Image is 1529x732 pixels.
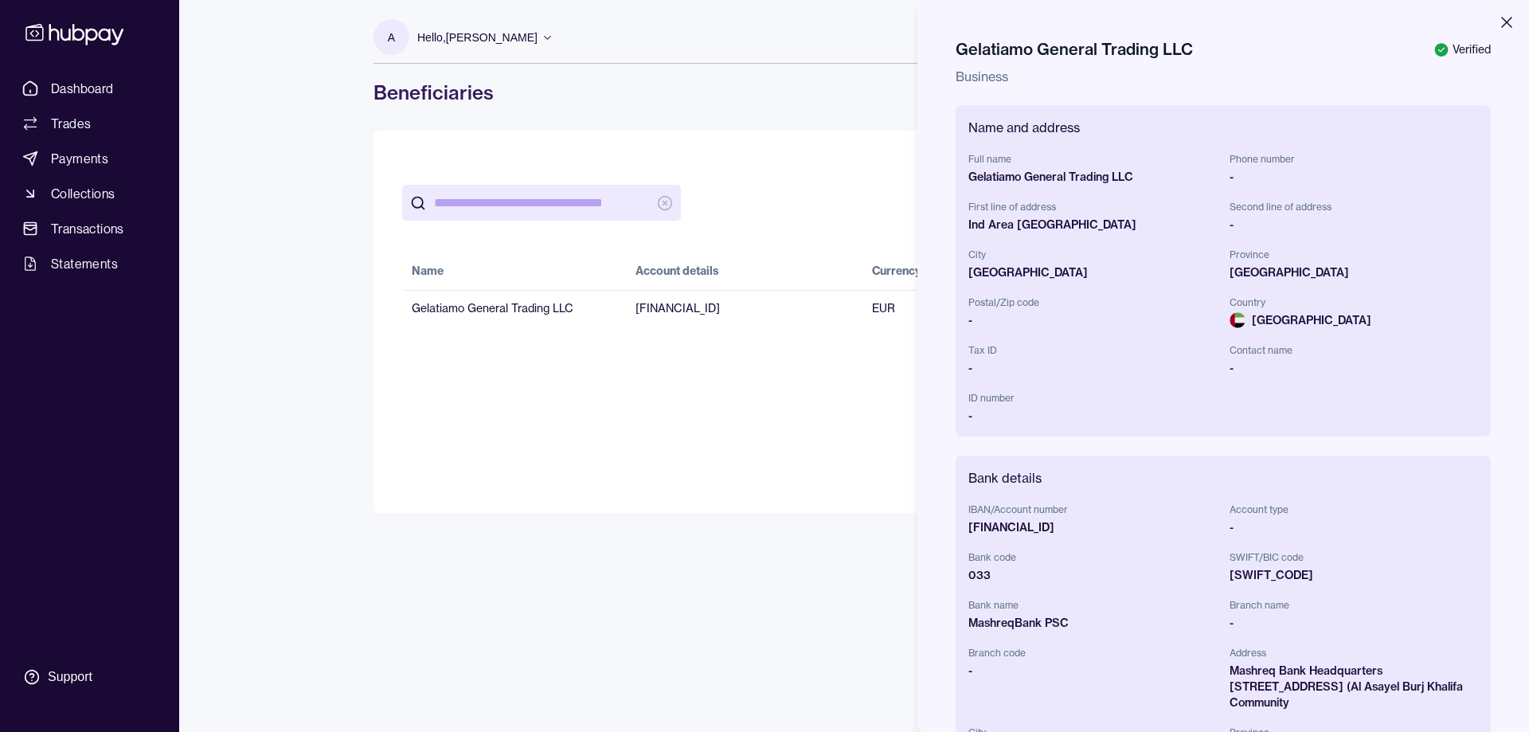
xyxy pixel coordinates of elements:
[968,468,1478,487] h2: Bank details
[968,663,1217,679] div: -
[968,293,1217,312] span: Postal/Zip code
[1230,217,1478,233] div: -
[1230,150,1478,169] span: Phone number
[1230,615,1478,631] div: -
[1230,663,1478,710] div: Mashreq Bank Headquarters [STREET_ADDRESS] (Al Asayel Burj Khalifa Community
[1230,264,1478,280] div: [GEOGRAPHIC_DATA]
[1433,41,1491,57] div: Verified
[968,596,1217,615] span: Bank name
[968,389,1217,408] span: ID number
[1230,567,1478,583] div: [SWIFT_CODE]
[1230,312,1478,328] span: [GEOGRAPHIC_DATA]
[968,150,1217,169] span: Full name
[968,519,1217,535] div: [FINANCIAL_ID]
[968,312,1217,328] div: -
[968,500,1217,519] span: IBAN/Account number
[968,118,1478,137] h2: Name and address
[1230,293,1478,312] span: Country
[1230,548,1478,567] span: SWIFT/BIC code
[956,38,1491,61] h2: Gelatiamo General Trading LLC
[968,264,1217,280] div: [GEOGRAPHIC_DATA]
[1230,644,1478,663] span: Address
[968,644,1217,663] span: Branch code
[1230,596,1478,615] span: Branch name
[968,245,1217,264] span: City
[1230,360,1478,376] div: -
[968,548,1217,567] span: Bank code
[1230,245,1478,264] span: Province
[968,169,1217,185] div: Gelatiamo General Trading LLC
[1230,198,1478,217] span: Second line of address
[968,341,1217,360] span: Tax ID
[968,567,1217,583] div: 033
[968,615,1217,631] div: MashreqBank PSC
[1230,519,1478,535] div: -
[1230,500,1478,519] span: Account type
[968,408,1217,424] div: -
[968,217,1217,233] div: Ind Area [GEOGRAPHIC_DATA]
[1230,169,1478,185] div: -
[968,198,1217,217] span: First line of address
[968,360,1217,376] div: -
[1230,341,1478,360] span: Contact name
[956,67,1491,86] p: Business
